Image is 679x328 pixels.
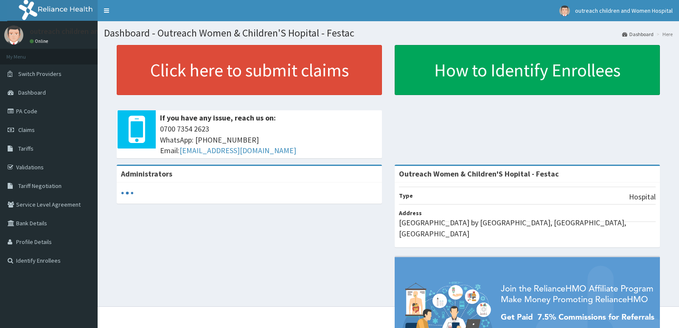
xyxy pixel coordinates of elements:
[399,209,422,217] b: Address
[18,89,46,96] span: Dashboard
[121,169,172,179] b: Administrators
[559,6,570,16] img: User Image
[395,45,660,95] a: How to Identify Enrollees
[160,123,378,156] span: 0700 7354 2623 WhatsApp: [PHONE_NUMBER] Email:
[622,31,654,38] a: Dashboard
[18,182,62,190] span: Tariff Negotiation
[399,192,413,199] b: Type
[160,113,276,123] b: If you have any issue, reach us on:
[121,187,134,199] svg: audio-loading
[4,25,23,45] img: User Image
[104,28,673,39] h1: Dashboard - Outreach Women & Children'S Hopital - Festac
[30,38,50,44] a: Online
[117,45,382,95] a: Click here to submit claims
[654,31,673,38] li: Here
[18,126,35,134] span: Claims
[399,217,656,239] p: [GEOGRAPHIC_DATA] by [GEOGRAPHIC_DATA], [GEOGRAPHIC_DATA], [GEOGRAPHIC_DATA]
[18,70,62,78] span: Switch Providers
[180,146,296,155] a: [EMAIL_ADDRESS][DOMAIN_NAME]
[399,169,559,179] strong: Outreach Women & Children'S Hopital - Festac
[30,28,159,35] p: outreach children and Women Hospital
[18,145,34,152] span: Tariffs
[575,7,673,14] span: outreach children and Women Hospital
[629,191,656,202] p: Hospital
